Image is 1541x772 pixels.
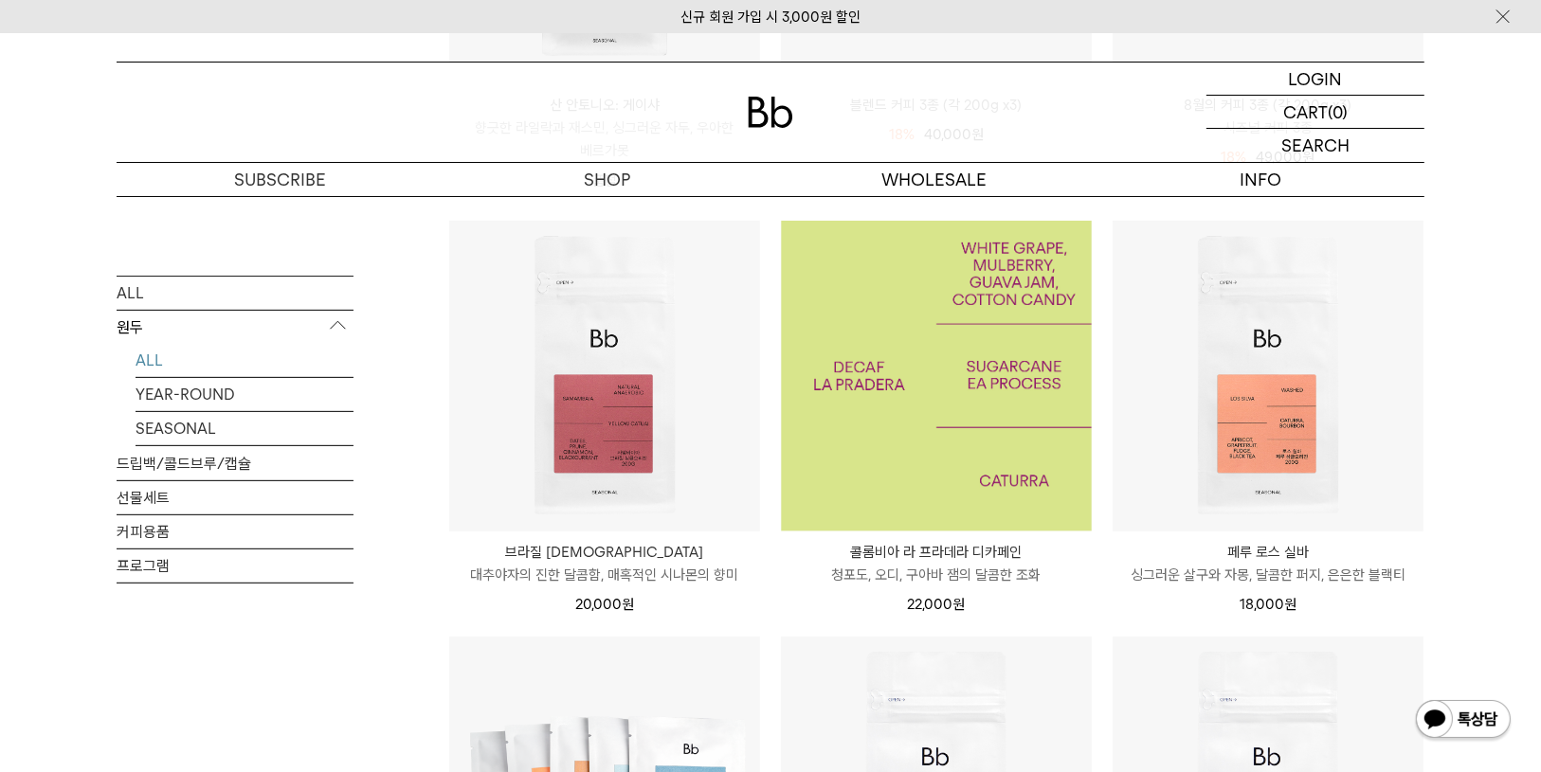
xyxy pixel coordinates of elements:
[117,480,354,513] a: 선물세트
[680,9,861,26] a: 신규 회원 가입 시 3,000원 할인
[1113,221,1423,531] img: 페루 로스 실바
[117,310,354,344] p: 원두
[781,541,1092,586] a: 콜롬비아 라 프라데라 디카페인 청포도, 오디, 구아바 잼의 달콤한 조화
[622,596,634,613] span: 원
[748,97,793,128] img: 로고
[1328,96,1348,128] p: (0)
[136,411,354,444] a: SEASONAL
[449,564,760,586] p: 대추야자의 진한 달콤함, 매혹적인 시나몬의 향미
[1414,698,1513,744] img: 카카오톡 채널 1:1 채팅 버튼
[117,163,444,196] a: SUBSCRIBE
[117,514,354,548] a: 커피용품
[136,343,354,376] a: ALL
[908,596,966,613] span: 22,000
[781,541,1092,564] p: 콜롬비아 라 프라데라 디카페인
[1289,63,1343,95] p: LOGIN
[1206,63,1424,96] a: LOGIN
[953,596,966,613] span: 원
[449,541,760,586] a: 브라질 [DEMOGRAPHIC_DATA] 대추야자의 진한 달콤함, 매혹적인 시나몬의 향미
[449,541,760,564] p: 브라질 [DEMOGRAPHIC_DATA]
[1281,129,1350,162] p: SEARCH
[1097,163,1424,196] p: INFO
[575,596,634,613] span: 20,000
[1240,596,1296,613] span: 18,000
[117,276,354,309] a: ALL
[1284,596,1296,613] span: 원
[1113,564,1423,586] p: 싱그러운 살구와 자몽, 달콤한 퍼지, 은은한 블랙티
[1206,96,1424,129] a: CART (0)
[781,221,1092,531] a: 콜롬비아 라 프라데라 디카페인
[1113,541,1423,564] p: 페루 로스 실바
[1113,541,1423,586] a: 페루 로스 실바 싱그러운 살구와 자몽, 달콤한 퍼지, 은은한 블랙티
[781,564,1092,586] p: 청포도, 오디, 구아바 잼의 달콤한 조화
[117,446,354,479] a: 드립백/콜드브루/캡슐
[449,221,760,531] img: 브라질 사맘바이아
[136,377,354,410] a: YEAR-ROUND
[117,548,354,582] a: 프로그램
[1283,96,1328,128] p: CART
[770,163,1097,196] p: WHOLESALE
[781,221,1092,531] img: 1000000482_add2_076.jpg
[444,163,770,196] a: SHOP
